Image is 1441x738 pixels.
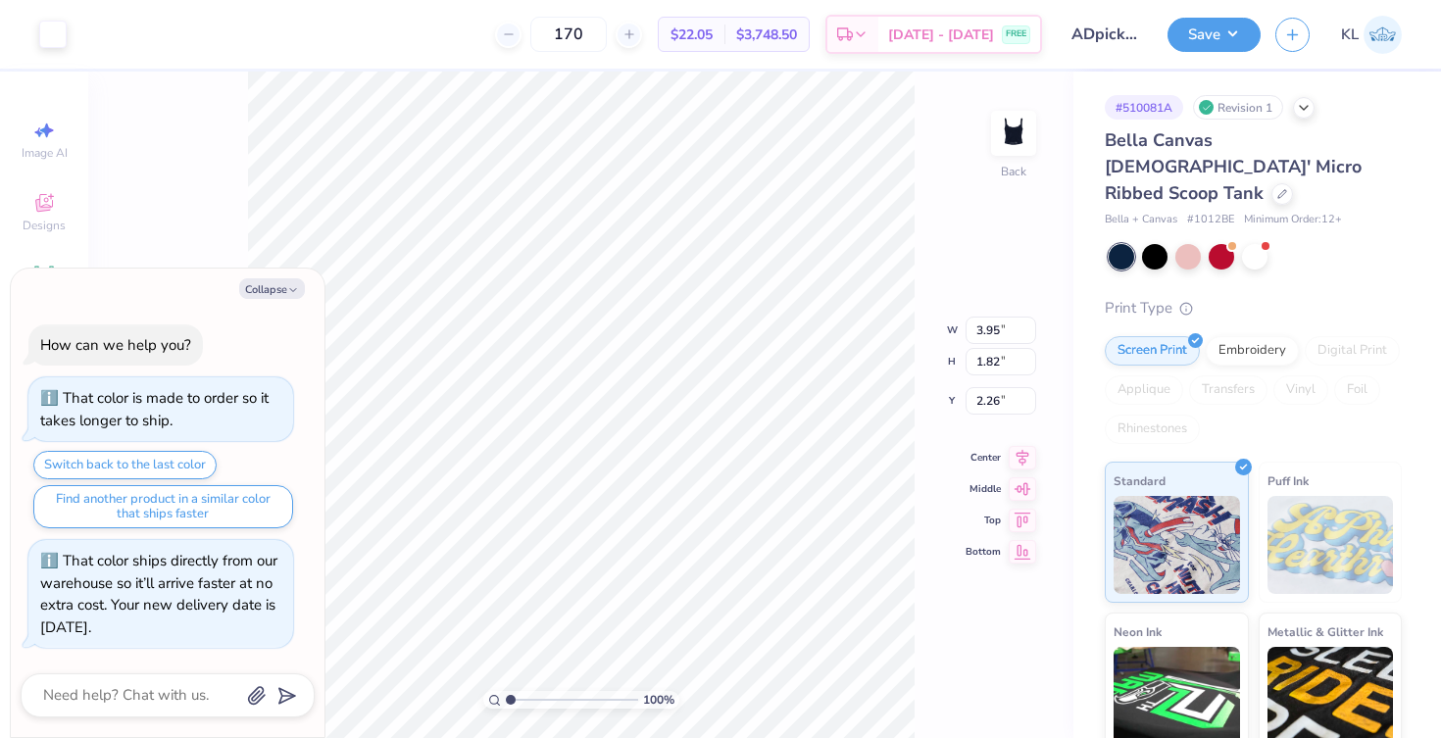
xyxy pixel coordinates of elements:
input: – – [530,17,607,52]
div: Back [1001,163,1026,180]
img: Puff Ink [1267,496,1394,594]
img: Standard [1114,496,1240,594]
div: Rhinestones [1105,415,1200,444]
button: Find another product in a similar color that ships faster [33,485,293,528]
div: Screen Print [1105,336,1200,366]
span: Puff Ink [1267,470,1309,491]
span: Bella Canvas [DEMOGRAPHIC_DATA]' Micro Ribbed Scoop Tank [1105,128,1362,205]
span: 100 % [643,691,674,709]
div: That color is made to order so it takes longer to ship. [40,388,269,430]
span: Top [966,514,1001,527]
span: Middle [966,482,1001,496]
span: $22.05 [671,25,713,45]
button: Collapse [239,278,305,299]
span: FREE [1006,27,1026,41]
span: Metallic & Glitter Ink [1267,621,1383,642]
span: KL [1341,24,1359,46]
span: Minimum Order: 12 + [1244,212,1342,228]
span: Standard [1114,470,1166,491]
span: # 1012BE [1187,212,1234,228]
span: Image AI [22,145,68,161]
button: Switch back to the last color [33,451,217,479]
div: How can we help you? [40,335,191,355]
span: Neon Ink [1114,621,1162,642]
div: Transfers [1189,375,1267,405]
div: Revision 1 [1193,95,1283,120]
div: That color ships directly from our warehouse so it’ll arrive faster at no extra cost. Your new de... [40,551,277,637]
div: Print Type [1105,297,1402,320]
span: Designs [23,218,66,233]
img: Back [994,114,1033,153]
span: Bella + Canvas [1105,212,1177,228]
span: Bottom [966,545,1001,559]
button: Save [1168,18,1261,52]
span: Center [966,451,1001,465]
span: [DATE] - [DATE] [888,25,994,45]
input: Untitled Design [1057,15,1153,54]
div: Embroidery [1206,336,1299,366]
div: Vinyl [1273,375,1328,405]
div: Digital Print [1305,336,1400,366]
div: Applique [1105,375,1183,405]
span: $3,748.50 [736,25,797,45]
div: # 510081A [1105,95,1183,120]
img: Katelyn Lizano [1364,16,1402,54]
a: KL [1341,16,1402,54]
div: Foil [1334,375,1380,405]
